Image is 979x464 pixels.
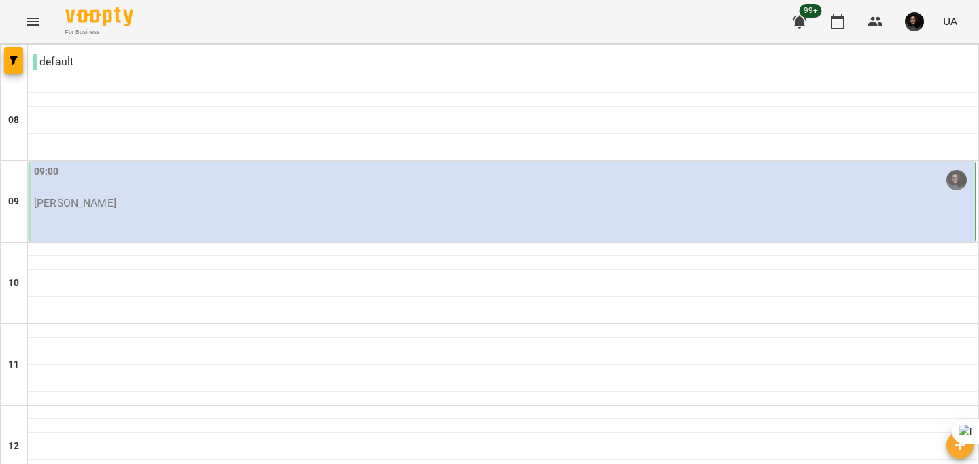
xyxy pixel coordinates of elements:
[8,113,19,128] h6: 08
[34,197,116,209] p: [PERSON_NAME]
[16,5,49,38] button: Menu
[938,9,963,34] button: UA
[65,7,133,26] img: Voopty Logo
[65,28,133,37] span: For Business
[943,14,957,29] span: UA
[34,164,59,179] label: 09:00
[946,170,967,190] img: Наталія Кобель
[946,431,974,459] button: Створити урок
[33,54,73,70] p: default
[8,194,19,209] h6: 09
[8,276,19,291] h6: 10
[905,12,924,31] img: 3b3145ad26fe4813cc7227c6ce1adc1c.jpg
[800,4,822,18] span: 99+
[8,439,19,454] h6: 12
[8,357,19,372] h6: 11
